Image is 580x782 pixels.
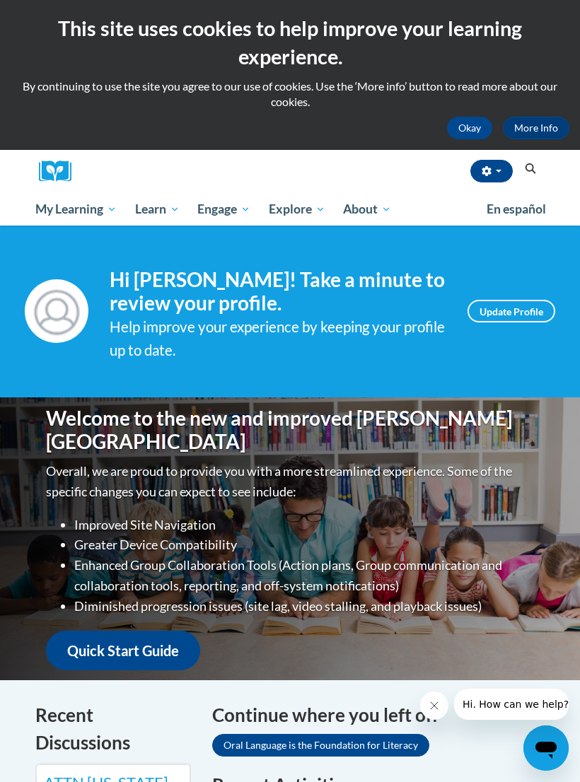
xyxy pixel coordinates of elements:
[74,535,534,555] li: Greater Device Compatibility
[126,193,189,226] a: Learn
[35,201,117,218] span: My Learning
[197,201,250,218] span: Engage
[503,117,569,139] a: More Info
[487,202,546,216] span: En español
[25,193,555,226] div: Main menu
[74,555,534,596] li: Enhanced Group Collaboration Tools (Action plans, Group communication and collaboration tools, re...
[343,201,391,218] span: About
[35,701,191,757] h4: Recent Discussions
[46,407,534,454] h1: Welcome to the new and improved [PERSON_NAME][GEOGRAPHIC_DATA]
[25,279,88,343] img: Profile Image
[212,701,545,729] h4: Continue where you left off
[260,193,335,226] a: Explore
[269,201,325,218] span: Explore
[74,515,534,535] li: Improved Site Navigation
[454,689,569,720] iframe: Message from company
[335,193,401,226] a: About
[46,461,534,502] p: Overall, we are proud to provide you with a more streamlined experience. Some of the specific cha...
[26,193,126,226] a: My Learning
[110,315,446,362] div: Help improve your experience by keeping your profile up to date.
[447,117,492,139] button: Okay
[523,725,569,771] iframe: Button to launch messaging window
[468,300,555,322] a: Update Profile
[110,268,446,315] h4: Hi [PERSON_NAME]! Take a minute to review your profile.
[11,78,569,110] p: By continuing to use the site you agree to our use of cookies. Use the ‘More info’ button to read...
[39,161,81,182] img: Logo brand
[46,631,200,671] a: Quick Start Guide
[470,160,513,182] button: Account Settings
[188,193,260,226] a: Engage
[520,161,541,177] button: Search
[11,14,569,71] h2: This site uses cookies to help improve your learning experience.
[212,734,429,757] a: Oral Language is the Foundation for Literacy
[135,201,180,218] span: Learn
[477,194,555,224] a: En español
[39,161,81,182] a: Cox Campus
[420,691,448,720] iframe: Close message
[74,596,534,617] li: Diminished progression issues (site lag, video stalling, and playback issues)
